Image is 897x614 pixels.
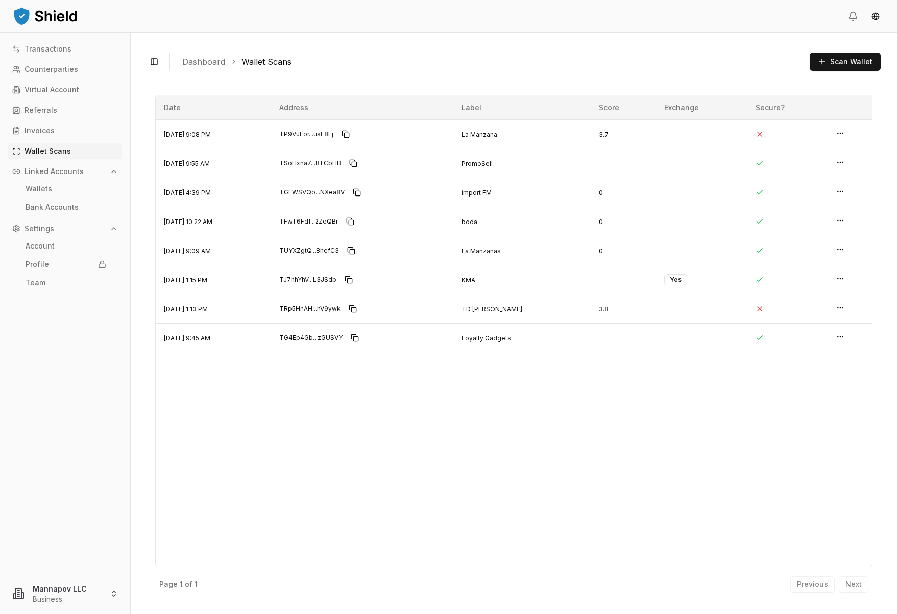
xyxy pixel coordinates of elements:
[341,272,357,288] button: Copy to clipboard
[345,301,361,317] button: Copy to clipboard
[185,581,192,588] p: of
[8,163,122,180] button: Linked Accounts
[279,305,341,313] span: TRp5HnAH...hV9ywk
[164,160,210,167] span: [DATE] 9:55 AM
[25,148,71,155] p: Wallet Scans
[345,155,361,171] button: Copy to clipboard
[279,159,341,167] span: TSoHxna7...BTCbHB
[182,56,802,68] nav: breadcrumb
[664,274,687,285] div: Yes
[164,131,211,138] span: [DATE] 9:08 PM
[33,594,102,604] p: Business
[25,86,79,93] p: Virtual Account
[8,122,122,139] a: Invoices
[21,275,110,291] a: Team
[156,95,271,120] th: Date
[462,189,492,197] span: import FM
[830,57,872,67] span: Scan Wallet
[241,56,292,68] a: Wallet Scans
[25,45,71,53] p: Transactions
[656,95,747,120] th: Exchange
[271,95,453,120] th: Address
[343,242,359,259] button: Copy to clipboard
[462,276,475,284] span: KMA
[164,189,211,197] span: [DATE] 4:39 PM
[164,276,207,284] span: [DATE] 1:15 PM
[180,581,183,588] p: 1
[164,218,212,226] span: [DATE] 10:22 AM
[25,66,78,73] p: Counterparties
[195,581,198,588] p: 1
[279,130,333,138] span: TP9VuEor...usL8Lj
[164,247,211,255] span: [DATE] 9:09 AM
[599,189,603,197] span: 0
[599,247,603,255] span: 0
[12,6,79,26] img: ShieldPay Logo
[279,188,345,197] span: TGFWSVQo...NXea8V
[591,95,656,120] th: Score
[349,184,365,201] button: Copy to clipboard
[8,41,122,57] a: Transactions
[8,61,122,78] a: Counterparties
[26,261,49,268] p: Profile
[342,213,358,230] button: Copy to clipboard
[347,330,363,346] button: Copy to clipboard
[26,204,79,211] p: Bank Accounts
[462,131,497,138] span: La Manzana
[21,181,110,197] a: Wallets
[747,95,829,120] th: Secure?
[279,217,338,226] span: TFwT6Fdf...2ZeQBr
[810,53,881,71] button: Scan Wallet
[4,577,126,610] button: Mannapov LLCBusiness
[8,102,122,118] a: Referrals
[182,56,225,68] a: Dashboard
[599,305,609,313] span: 3.8
[8,220,122,237] button: Settings
[453,95,591,120] th: Label
[26,279,45,286] p: Team
[159,581,178,588] p: Page
[8,82,122,98] a: Virtual Account
[164,334,210,342] span: [DATE] 9:45 AM
[462,247,501,255] span: La Manzanas
[25,225,54,232] p: Settings
[25,127,55,134] p: Invoices
[599,131,609,138] span: 3.7
[462,305,522,313] span: TD [PERSON_NAME]
[21,199,110,215] a: Bank Accounts
[279,247,339,255] span: TUYXZgtQ...8hefC3
[337,126,354,142] button: Copy to clipboard
[21,256,110,273] a: Profile
[26,185,52,192] p: Wallets
[25,168,84,175] p: Linked Accounts
[279,334,343,342] span: TG4Ep4Gb...zGUSVY
[279,276,336,284] span: TJ7hhYhV...L3JSdb
[462,160,493,167] span: PromoSell
[33,583,102,594] p: Mannapov LLC
[599,218,603,226] span: 0
[462,334,511,342] span: Loyalty Gadgets
[164,305,208,313] span: [DATE] 1:13 PM
[25,107,57,114] p: Referrals
[21,238,110,254] a: Account
[462,218,477,226] span: boda
[8,143,122,159] a: Wallet Scans
[26,242,55,250] p: Account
